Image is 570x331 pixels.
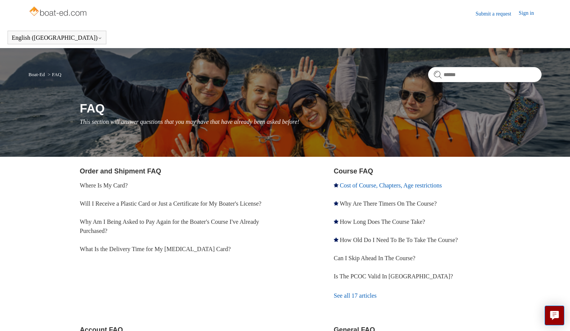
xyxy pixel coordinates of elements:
svg: Promoted article [334,237,338,242]
svg: Promoted article [334,201,338,206]
input: Search [428,67,542,82]
a: What Is the Delivery Time for My [MEDICAL_DATA] Card? [80,246,231,252]
a: Will I Receive a Plastic Card or Just a Certificate for My Boater's License? [80,200,262,207]
a: Order and Shipment FAQ [80,167,161,175]
a: How Old Do I Need To Be To Take The Course? [340,237,458,243]
svg: Promoted article [334,219,338,224]
li: FAQ [46,72,61,77]
button: English ([GEOGRAPHIC_DATA]) [12,34,102,41]
li: Boat-Ed [28,72,46,77]
p: This section will answer questions that you may have that have already been asked before! [80,117,542,126]
a: Sign in [519,9,542,18]
a: Why Am I Being Asked to Pay Again for the Boater's Course I've Already Purchased? [80,219,259,234]
a: See all 17 articles [334,286,542,306]
h1: FAQ [80,99,542,117]
a: Course FAQ [334,167,373,175]
a: How Long Does The Course Take? [340,219,425,225]
svg: Promoted article [334,183,338,187]
a: Where Is My Card? [80,182,128,189]
a: Why Are There Timers On The Course? [340,200,436,207]
button: Live chat [545,306,564,325]
img: Boat-Ed Help Center home page [28,5,89,20]
a: Boat-Ed [28,72,45,77]
a: Is The PCOC Valid In [GEOGRAPHIC_DATA]? [334,273,453,279]
a: Can I Skip Ahead In The Course? [334,255,416,261]
a: Submit a request [476,10,519,18]
a: Cost of Course, Chapters, Age restrictions [340,182,442,189]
